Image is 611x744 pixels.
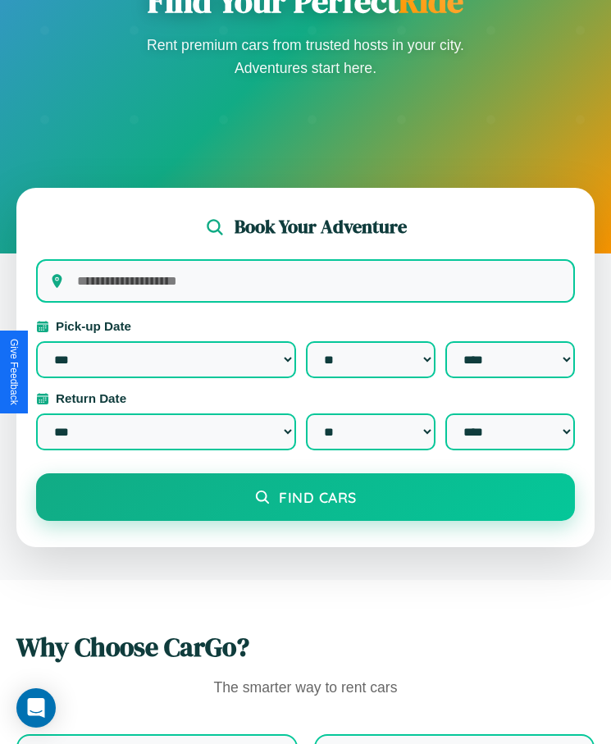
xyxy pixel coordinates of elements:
[36,473,575,521] button: Find Cars
[36,319,575,333] label: Pick-up Date
[16,675,595,701] p: The smarter way to rent cars
[36,391,575,405] label: Return Date
[142,34,470,80] p: Rent premium cars from trusted hosts in your city. Adventures start here.
[8,339,20,405] div: Give Feedback
[235,214,407,240] h2: Book Your Adventure
[16,688,56,728] div: Open Intercom Messenger
[16,629,595,665] h2: Why Choose CarGo?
